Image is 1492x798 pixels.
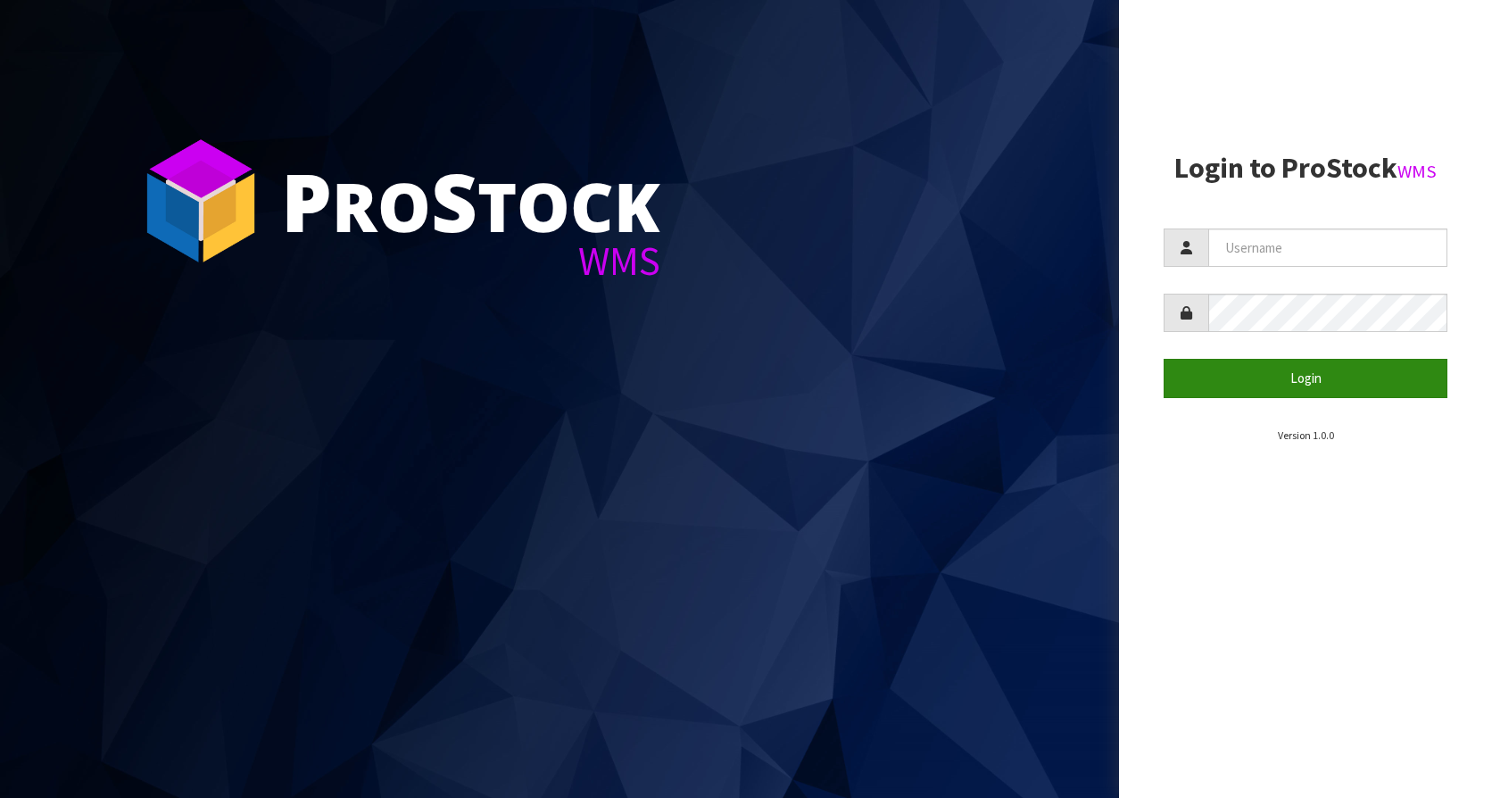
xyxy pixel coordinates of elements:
[1164,153,1447,184] h2: Login to ProStock
[134,134,268,268] img: ProStock Cube
[281,146,332,255] span: P
[281,241,660,281] div: WMS
[1164,359,1447,397] button: Login
[1397,160,1437,183] small: WMS
[1278,428,1334,442] small: Version 1.0.0
[1208,229,1447,267] input: Username
[281,161,660,241] div: ro tock
[431,146,477,255] span: S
